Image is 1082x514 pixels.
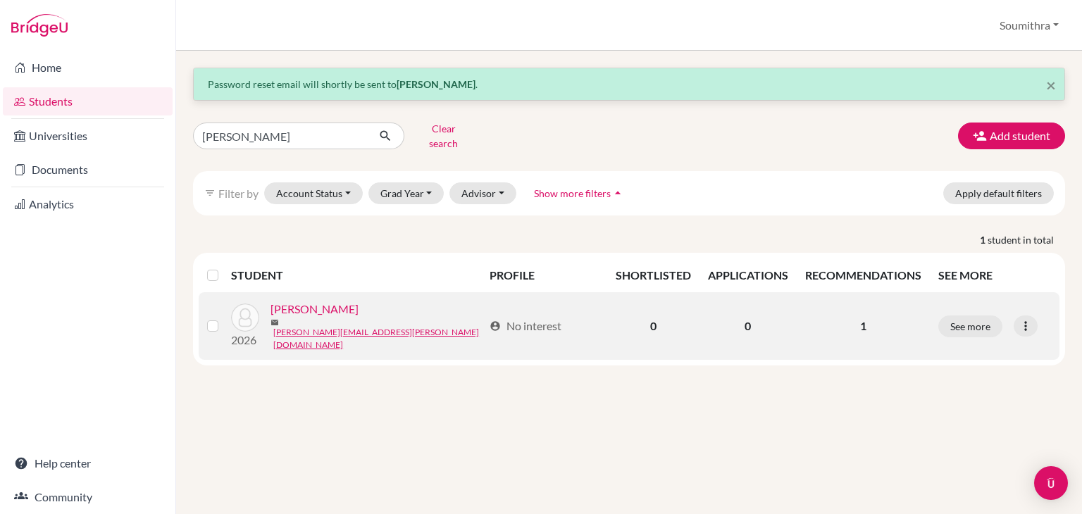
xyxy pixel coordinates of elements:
[270,301,359,318] a: [PERSON_NAME]
[699,292,797,360] td: 0
[481,258,607,292] th: PROFILE
[231,303,259,332] img: Joseph, Nadia
[3,190,173,218] a: Analytics
[368,182,444,204] button: Grad Year
[273,326,483,351] a: [PERSON_NAME][EMAIL_ADDRESS][PERSON_NAME][DOMAIN_NAME]
[1046,75,1056,95] span: ×
[3,483,173,511] a: Community
[980,232,988,247] strong: 1
[208,77,1050,92] p: Password reset email will shortly be sent to .
[231,258,481,292] th: STUDENT
[943,182,1054,204] button: Apply default filters
[611,186,625,200] i: arrow_drop_up
[11,14,68,37] img: Bridge-U
[3,449,173,477] a: Help center
[404,118,483,154] button: Clear search
[231,332,259,349] p: 2026
[993,12,1065,39] button: Soumithra
[204,187,216,199] i: filter_list
[607,292,699,360] td: 0
[699,258,797,292] th: APPLICATIONS
[534,187,611,199] span: Show more filters
[607,258,699,292] th: SHORTLISTED
[958,123,1065,149] button: Add student
[449,182,516,204] button: Advisor
[1046,77,1056,94] button: Close
[270,318,279,327] span: mail
[1034,466,1068,500] div: Open Intercom Messenger
[522,182,637,204] button: Show more filtersarrow_drop_up
[3,156,173,184] a: Documents
[397,78,475,90] strong: [PERSON_NAME]
[3,54,173,82] a: Home
[3,87,173,115] a: Students
[218,187,259,200] span: Filter by
[930,258,1059,292] th: SEE MORE
[193,123,368,149] input: Find student by name...
[805,318,921,334] p: 1
[264,182,363,204] button: Account Status
[797,258,930,292] th: RECOMMENDATIONS
[3,122,173,150] a: Universities
[938,315,1002,337] button: See more
[490,320,501,332] span: account_circle
[988,232,1065,247] span: student in total
[490,318,561,334] div: No interest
